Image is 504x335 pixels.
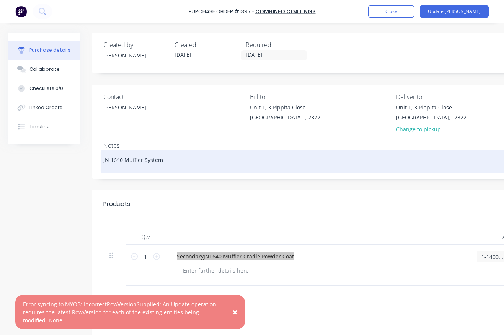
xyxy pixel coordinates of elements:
[103,92,244,101] div: Contact
[250,113,320,121] div: [GEOGRAPHIC_DATA], , 2322
[103,199,130,209] div: Products
[8,79,80,98] button: Checklists 0/0
[189,8,254,16] div: Purchase Order #1397 -
[29,66,60,73] div: Collaborate
[396,103,466,111] div: Unit 1, 3 Pippita Close
[368,5,414,18] button: Close
[255,8,316,15] a: Combined Coatings
[29,104,62,111] div: Linked Orders
[396,113,466,121] div: [GEOGRAPHIC_DATA], , 2322
[396,125,466,133] div: Change to pickup
[23,300,222,324] div: Error syncing to MYOB: IncorrectRowVersionSupplied: An Update operation requires the latest RowVe...
[175,40,240,49] div: Created
[103,103,146,111] div: [PERSON_NAME]
[250,92,391,101] div: Bill to
[246,40,311,49] div: Required
[171,251,300,262] div: SecondaryJN1640 Muffler Cradle Powder Coat
[420,5,489,18] button: Update [PERSON_NAME]
[250,103,320,111] div: Unit 1, 3 Pippita Close
[225,303,245,321] button: Close
[116,292,269,307] input: Start typing to add a product...
[8,60,80,79] button: Collaborate
[103,40,168,49] div: Created by
[8,98,80,117] button: Linked Orders
[29,85,63,92] div: Checklists 0/0
[103,51,168,59] div: [PERSON_NAME]
[233,307,237,317] span: ×
[126,229,165,245] div: Qty
[15,6,27,17] img: Factory
[8,117,80,136] button: Timeline
[29,47,70,54] div: Purchase details
[8,41,80,60] button: Purchase details
[29,123,50,130] div: Timeline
